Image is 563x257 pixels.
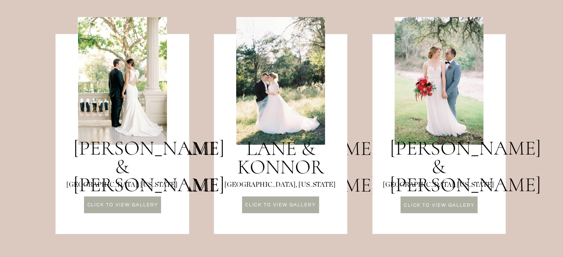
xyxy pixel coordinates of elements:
a: CLICK TO VIEW GALLERY [84,203,161,209]
a: CLICK TO VIEW GALLERY [401,203,477,209]
p: [GEOGRAPHIC_DATA], [US_STATE] [214,180,347,190]
a: [PERSON_NAME] & [PERSON_NAME] [390,139,488,176]
p: [GEOGRAPHIC_DATA], [US_STATE] [55,180,188,191]
a: CLICK TO VIEW GALLERY [242,203,319,209]
p: [GEOGRAPHIC_DATA], [US_STATE] [56,180,189,192]
p: [GEOGRAPHIC_DATA], [US_STATE] [372,180,505,192]
a: [PERSON_NAME] & [PERSON_NAME] [73,139,171,176]
a: Lane & konnor [225,139,336,177]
